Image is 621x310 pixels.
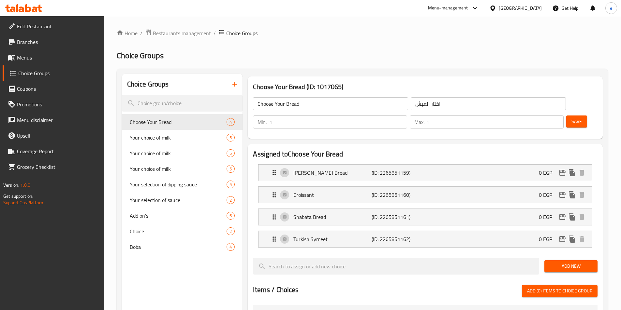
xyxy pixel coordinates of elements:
span: 5 [227,182,234,188]
a: Grocery Checklist [3,159,104,175]
span: Your choice of milk [130,165,227,173]
a: Branches [3,34,104,50]
input: search [253,258,539,275]
span: 1.0.0 [20,181,30,189]
span: 6 [227,213,234,219]
span: Coupons [17,85,98,93]
span: Your choice of milk [130,134,227,142]
p: [PERSON_NAME] Bread [293,169,371,177]
div: Choices [227,243,235,251]
div: Boba4 [122,239,243,255]
li: Expand [253,162,598,184]
a: Home [117,29,138,37]
span: Menu disclaimer [17,116,98,124]
div: Choices [227,165,235,173]
span: Add (0) items to choice group [527,287,592,295]
li: / [140,29,142,37]
span: Restaurants management [153,29,211,37]
span: 2 [227,197,234,203]
span: Menus [17,54,98,61]
span: Choice Groups [226,29,258,37]
a: Coupons [3,81,104,97]
h3: Choose Your Bread (ID: 1017065) [253,82,598,92]
div: Your choice of milk5 [122,145,243,161]
div: Expand [259,231,592,247]
div: Add on's6 [122,208,243,223]
span: Save [571,117,582,126]
button: delete [577,190,587,200]
a: Upsell [3,128,104,143]
p: Max: [414,118,424,126]
span: 4 [227,244,234,250]
span: 5 [227,150,234,156]
div: Choose Your Bread4 [122,114,243,130]
span: Choice Groups [117,48,164,63]
div: Expand [259,209,592,225]
button: edit [557,234,567,244]
a: Choice Groups [3,65,104,81]
span: Version: [3,181,19,189]
p: 0 EGP [539,191,557,199]
li: Expand [253,206,598,228]
button: edit [557,212,567,222]
p: Croissant [293,191,371,199]
div: [GEOGRAPHIC_DATA] [499,5,542,12]
a: Edit Restaurant [3,19,104,34]
nav: breadcrumb [117,29,608,37]
div: Your choice of milk5 [122,130,243,145]
span: Choose Your Bread [130,118,227,126]
span: Promotions [17,101,98,108]
a: Restaurants management [145,29,211,37]
p: Turkish Symeet [293,235,371,243]
span: Choice [130,227,227,235]
button: duplicate [567,190,577,200]
span: Boba [130,243,227,251]
a: Promotions [3,97,104,112]
input: search [122,95,243,112]
div: Menu-management [428,4,468,12]
p: Shabata Bread [293,213,371,221]
p: (ID: 2265851162) [372,235,424,243]
a: Menu disclaimer [3,112,104,128]
div: Choices [227,181,235,188]
span: 5 [227,135,234,141]
button: duplicate [567,168,577,178]
div: Choices [227,227,235,235]
button: Save [566,115,587,128]
span: Grocery Checklist [17,163,98,171]
span: 2 [227,228,234,235]
div: Choices [227,149,235,157]
button: edit [557,190,567,200]
span: Edit Restaurant [17,22,98,30]
div: Choices [227,134,235,142]
div: Your selection of sauce2 [122,192,243,208]
div: Choices [227,118,235,126]
p: 0 EGP [539,213,557,221]
p: 0 EGP [539,235,557,243]
span: Coverage Report [17,147,98,155]
span: 5 [227,166,234,172]
div: Your choice of milk5 [122,161,243,177]
h2: Assigned to Choose Your Bread [253,149,598,159]
div: Choices [227,196,235,204]
p: (ID: 2265851161) [372,213,424,221]
span: Upsell [17,132,98,140]
div: Choices [227,212,235,220]
a: Coverage Report [3,143,104,159]
div: Expand [259,165,592,181]
div: Choice2 [122,223,243,239]
a: Menus [3,50,104,65]
p: (ID: 2265851160) [372,191,424,199]
button: edit [557,168,567,178]
span: Your choice of milk [130,149,227,157]
span: Your selection of dipping sauce [130,181,227,188]
button: Add (0) items to choice group [522,285,598,297]
span: Add New [550,262,592,270]
p: Min: [258,118,267,126]
p: (ID: 2265851159) [372,169,424,177]
p: 0 EGP [539,169,557,177]
li: Expand [253,184,598,206]
li: / [214,29,216,37]
div: Your selection of dipping sauce5 [122,177,243,192]
span: Get support on: [3,192,33,200]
